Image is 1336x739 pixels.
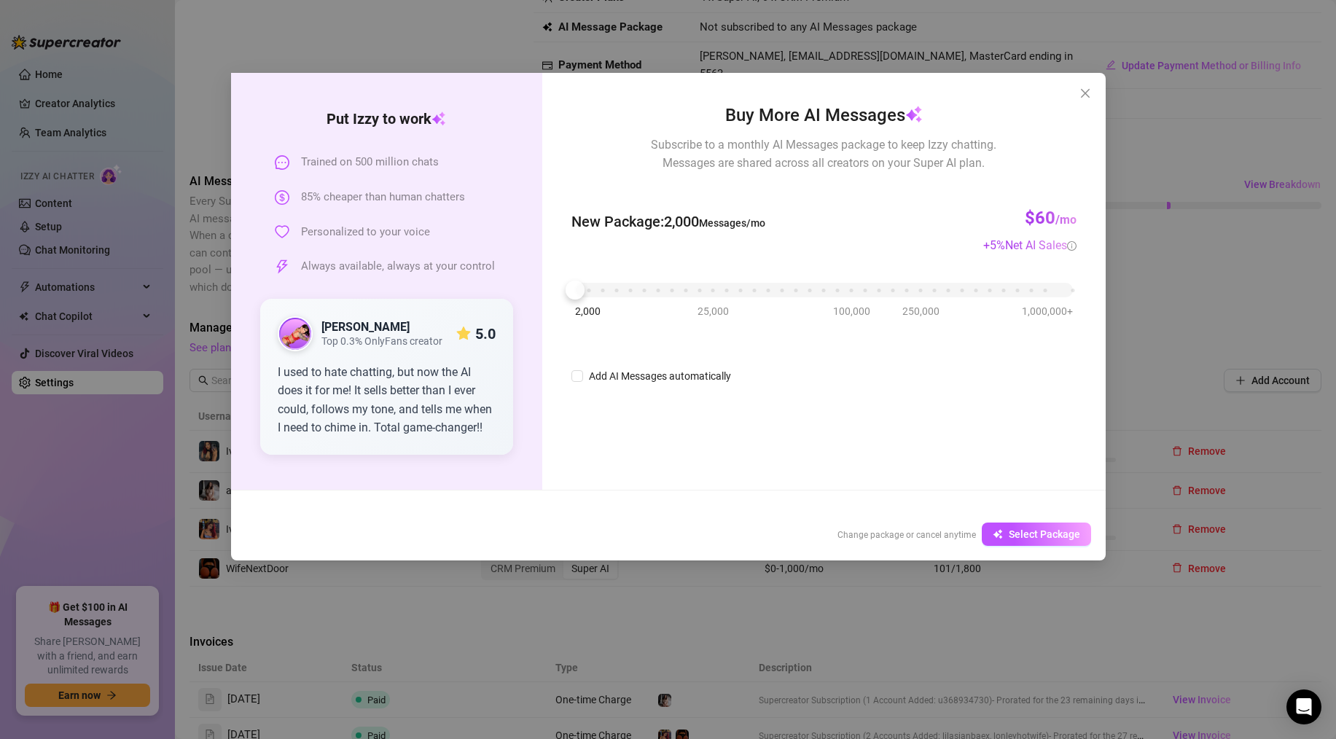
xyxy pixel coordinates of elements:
div: I used to hate chatting, but now the AI does it for me! It sells better than I ever could, follow... [278,363,496,437]
strong: 5.0 [474,325,495,343]
span: Subscribe to a monthly AI Messages package to keep Izzy chatting. Messages are shared across all ... [651,136,996,172]
span: Change package or cancel anytime [837,530,976,540]
span: Personalized to your voice [301,224,430,241]
span: Messages/mo [698,217,765,229]
span: Top 0.3% OnlyFans creator [321,335,442,348]
div: Net AI Sales [1005,236,1077,254]
div: Open Intercom Messenger [1286,689,1321,724]
span: thunderbolt [275,259,289,274]
h3: $60 [1025,207,1077,230]
span: 1,000,000+ [1022,303,1073,319]
button: Close [1074,82,1097,105]
button: Select Package [982,523,1091,546]
span: Always available, always at your control [301,258,495,275]
span: Trained on 500 million chats [301,154,439,171]
span: heart [275,224,289,239]
span: star [456,327,470,341]
span: 100,000 [832,303,870,319]
span: Close [1074,87,1097,99]
span: /mo [1055,213,1077,227]
span: message [275,155,289,170]
span: 2,000 [574,303,600,319]
span: 25,000 [697,303,728,319]
span: 250,000 [902,303,939,319]
span: dollar [275,190,289,205]
span: New Package : 2,000 [571,211,765,233]
div: Add AI Messages automatically [588,368,730,384]
strong: [PERSON_NAME] [321,320,410,334]
span: info-circle [1067,241,1077,251]
strong: Put Izzy to work [327,110,446,128]
span: Select Package [1009,528,1080,540]
img: public [279,318,311,350]
span: 85% cheaper than human chatters [301,189,465,206]
span: + 5 % [983,238,1077,252]
span: Buy More AI Messages [724,102,922,130]
span: close [1079,87,1091,99]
